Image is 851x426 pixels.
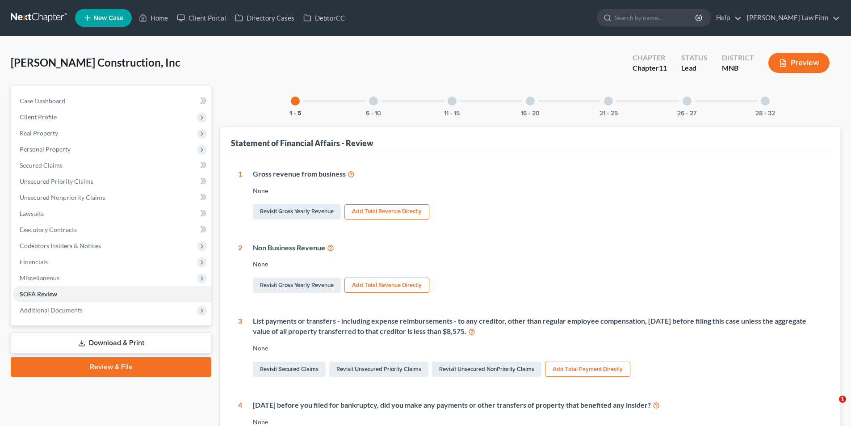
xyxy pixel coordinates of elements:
[681,63,708,73] div: Lead
[633,53,667,63] div: Chapter
[253,260,822,269] div: None
[20,97,65,105] span: Case Dashboard
[13,173,211,190] a: Unsecured Priority Claims
[20,258,48,266] span: Financials
[712,10,742,26] a: Help
[344,278,429,293] button: Add Total Revenue Directly
[20,274,59,282] span: Miscellaneous
[444,110,460,117] button: 11 - 15
[615,9,696,26] input: Search by name...
[253,186,822,195] div: None
[521,110,540,117] button: 16 - 20
[253,204,341,219] a: Revisit Gross Yearly Revenue
[633,63,667,73] div: Chapter
[344,204,429,219] button: Add Total Revenue Directly
[20,161,63,169] span: Secured Claims
[20,242,101,249] span: Codebtors Insiders & Notices
[722,53,754,63] div: District
[13,93,211,109] a: Case Dashboard
[20,210,44,217] span: Lawsuits
[299,10,349,26] a: DebtorCC
[231,138,373,148] div: Statement of Financial Affairs - Review
[13,190,211,206] a: Unsecured Nonpriority Claims
[253,316,822,337] div: List payments or transfers - including expense reimbursements - to any creditor, other than regul...
[366,110,381,117] button: 6 - 10
[253,400,822,410] div: [DATE] before you filed for bankruptcy, did you make any payments or other transfers of property ...
[20,226,77,233] span: Executory Contracts
[172,10,231,26] a: Client Portal
[821,396,842,417] iframe: Intercom live chat
[681,53,708,63] div: Status
[253,362,326,377] a: Revisit Secured Claims
[20,290,57,298] span: SOFA Review
[20,306,83,314] span: Additional Documents
[134,10,172,26] a: Home
[742,10,840,26] a: [PERSON_NAME] Law Firm
[432,362,541,377] a: Revisit Unsecured NonPriority Claims
[722,63,754,73] div: MNB
[768,53,830,73] button: Preview
[20,129,58,137] span: Real Property
[253,344,822,353] div: None
[20,145,71,153] span: Personal Property
[289,110,302,117] button: 1 - 5
[13,222,211,238] a: Executory Contracts
[253,243,822,253] div: Non Business Revenue
[238,243,242,295] div: 2
[20,177,93,185] span: Unsecured Priority Claims
[253,278,341,293] a: Revisit Gross Yearly Revenue
[677,110,696,117] button: 26 - 27
[13,286,211,302] a: SOFA Review
[238,316,242,379] div: 3
[20,194,105,201] span: Unsecured Nonpriority Claims
[93,15,123,21] span: New Case
[659,63,667,72] span: 11
[253,169,822,179] div: Gross revenue from business
[231,10,299,26] a: Directory Cases
[839,396,846,403] span: 1
[20,113,57,121] span: Client Profile
[599,110,618,117] button: 21 - 25
[11,333,211,354] a: Download & Print
[13,157,211,173] a: Secured Claims
[545,362,630,377] button: Add Total Payment Directly
[11,56,180,69] span: [PERSON_NAME] Construction, Inc
[13,206,211,222] a: Lawsuits
[11,357,211,377] a: Review & File
[238,169,242,221] div: 1
[755,110,775,117] button: 28 - 32
[329,362,428,377] a: Revisit Unsecured Priority Claims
